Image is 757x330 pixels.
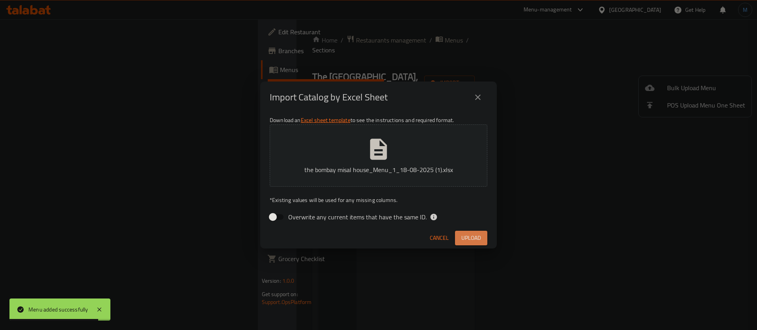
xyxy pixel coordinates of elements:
[270,196,487,204] p: Existing values will be used for any missing columns.
[288,212,427,222] span: Overwrite any current items that have the same ID.
[430,213,438,221] svg: If the overwrite option isn't selected, then the items that match an existing ID will be ignored ...
[455,231,487,245] button: Upload
[430,233,449,243] span: Cancel
[461,233,481,243] span: Upload
[282,165,475,174] p: the bombay misal house_Menu_1_18-08-2025 (1).xlsx
[427,231,452,245] button: Cancel
[260,113,497,227] div: Download an to see the instructions and required format.
[270,124,487,187] button: the bombay misal house_Menu_1_18-08-2025 (1).xlsx
[28,305,88,314] div: Menu added successfully
[301,115,351,125] a: Excel sheet template
[270,91,388,104] h2: Import Catalog by Excel Sheet
[468,88,487,107] button: close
